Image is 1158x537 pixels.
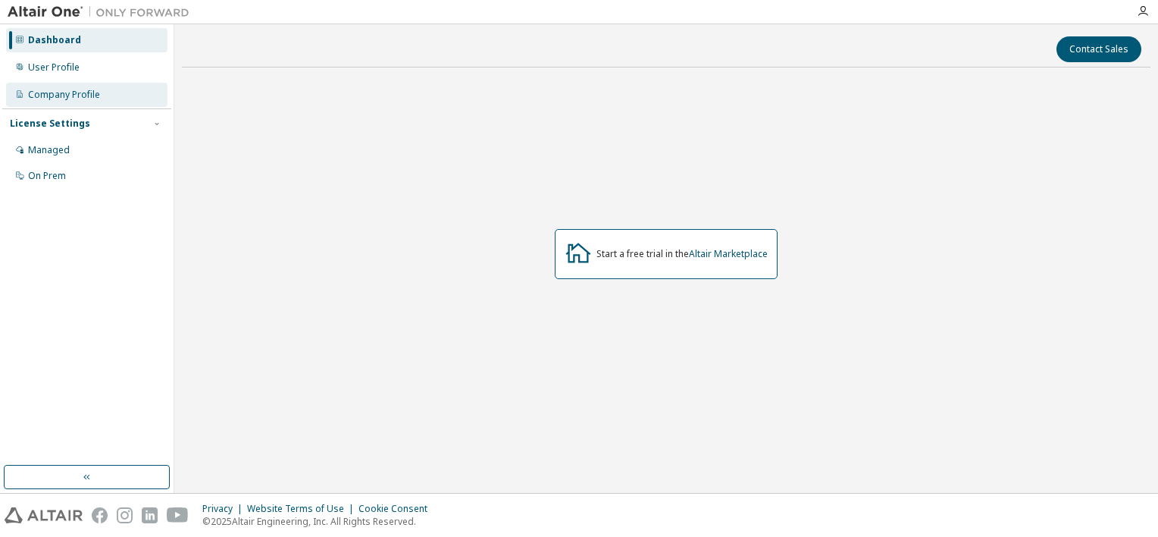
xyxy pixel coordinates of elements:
div: Start a free trial in the [596,248,768,260]
img: Altair One [8,5,197,20]
img: altair_logo.svg [5,507,83,523]
div: Dashboard [28,34,81,46]
button: Contact Sales [1056,36,1141,62]
div: Company Profile [28,89,100,101]
a: Altair Marketplace [689,247,768,260]
div: Privacy [202,503,247,515]
img: instagram.svg [117,507,133,523]
img: facebook.svg [92,507,108,523]
div: User Profile [28,61,80,74]
p: © 2025 Altair Engineering, Inc. All Rights Reserved. [202,515,437,528]
div: Website Terms of Use [247,503,358,515]
img: youtube.svg [167,507,189,523]
div: License Settings [10,118,90,130]
div: Cookie Consent [358,503,437,515]
div: On Prem [28,170,66,182]
div: Managed [28,144,70,156]
img: linkedin.svg [142,507,158,523]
